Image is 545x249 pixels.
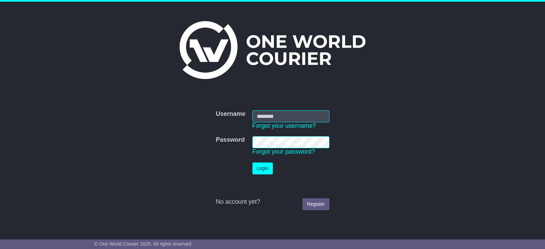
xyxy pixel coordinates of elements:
[252,148,315,155] a: Forgot your password?
[252,162,273,174] button: Login
[216,198,329,206] div: No account yet?
[216,136,245,144] label: Password
[252,122,316,129] a: Forgot your username?
[94,241,193,247] span: © One World Courier 2025. All rights reserved.
[216,110,245,118] label: Username
[180,21,365,79] img: One World
[302,198,329,210] a: Register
